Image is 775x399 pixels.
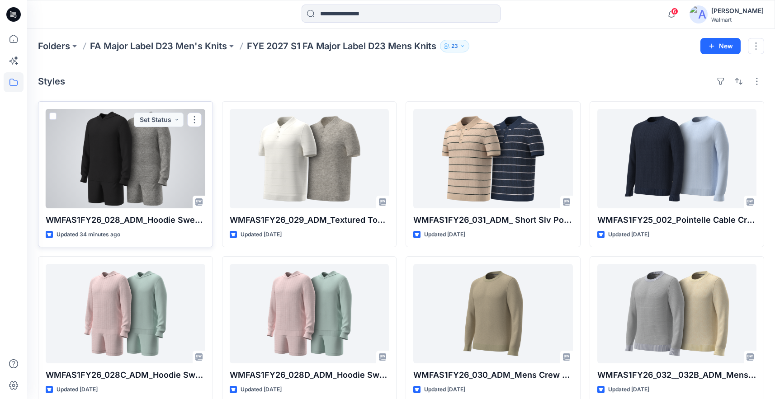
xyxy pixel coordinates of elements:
a: WMFAS1FY26_028_ADM_Hoodie Sweater [46,109,205,208]
p: WMFAS1FY26_032__032B_ADM_Mens Crew Neck Open Stitch [597,369,757,381]
p: WMFAS1FY26_028C_ADM_Hoodie Sweater(TM) [46,369,205,381]
p: FYE 2027 S1 FA Major Label D23 Mens Knits [247,40,436,52]
p: WMFAS1FY25_002_Pointelle Cable Crew [597,214,757,226]
a: WMFAS1FY25_002_Pointelle Cable Crew [597,109,757,208]
p: Updated [DATE] [608,230,649,239]
p: Updated [DATE] [608,385,649,394]
p: Updated [DATE] [424,385,465,394]
p: Updated [DATE] [57,385,98,394]
p: Updated [DATE] [241,230,282,239]
p: WMFAS1FY26_029_ADM_Textured Tonal Stripe [230,214,389,226]
div: [PERSON_NAME] [711,5,764,16]
a: WMFAS1FY26_028D_ADM_Hoodie Sweater(TM) [230,264,389,363]
a: WMFAS1FY26_028C_ADM_Hoodie Sweater(TM) [46,264,205,363]
p: 23 [451,41,458,51]
a: WMFAS1FY26_032__032B_ADM_Mens Crew Neck Open Stitch [597,264,757,363]
a: WMFAS1FY26_030_ADM_Mens Crew Neck Open Stitch [413,264,573,363]
button: New [700,38,741,54]
a: FA Major Label D23 Men's Knits [90,40,227,52]
h4: Styles [38,76,65,87]
p: WMFAS1FY26_031_ADM_ Short Slv Polo Collar [413,214,573,226]
a: Folders [38,40,70,52]
img: avatar [690,5,708,23]
p: Updated 34 minutes ago [57,230,120,239]
button: 23 [440,40,469,52]
p: WMFAS1FY26_028D_ADM_Hoodie Sweater(TM) [230,369,389,381]
p: Updated [DATE] [424,230,465,239]
a: WMFAS1FY26_031_ADM_ Short Slv Polo Collar [413,109,573,208]
p: WMFAS1FY26_028_ADM_Hoodie Sweater [46,214,205,226]
span: 6 [671,8,678,15]
p: Updated [DATE] [241,385,282,394]
div: Walmart [711,16,764,23]
p: WMFAS1FY26_030_ADM_Mens Crew Neck Open Stitch [413,369,573,381]
a: WMFAS1FY26_029_ADM_Textured Tonal Stripe [230,109,389,208]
